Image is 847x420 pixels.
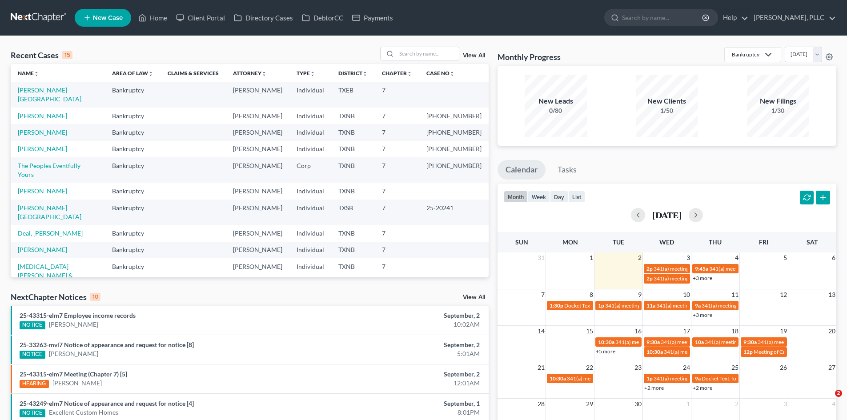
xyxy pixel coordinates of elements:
span: 9:30a [743,339,757,345]
a: Case Nounfold_more [426,70,455,76]
span: Sat [807,238,818,246]
a: DebtorCC [297,10,348,26]
a: Home [134,10,172,26]
span: Fri [759,238,768,246]
span: Mon [562,238,578,246]
td: Bankruptcy [105,157,161,183]
td: [PERSON_NAME] [226,225,289,241]
td: 7 [375,200,419,225]
a: +5 more [596,348,615,355]
td: Individual [289,183,331,199]
span: 22 [585,362,594,373]
span: 341(a) meeting for [PERSON_NAME] [702,302,787,309]
span: 8 [589,289,594,300]
td: Bankruptcy [105,124,161,140]
td: 7 [375,157,419,183]
span: 31 [537,252,546,263]
a: Calendar [498,160,546,180]
i: unfold_more [261,71,267,76]
td: [PERSON_NAME] [226,141,289,157]
div: 0/80 [525,106,587,115]
span: 24 [682,362,691,373]
a: 25-33263-mvl7 Notice of appearance and request for notice [8] [20,341,194,348]
td: 7 [375,141,419,157]
td: TXNB [331,124,375,140]
span: 15 [585,326,594,336]
a: Districtunfold_more [338,70,368,76]
a: [MEDICAL_DATA][PERSON_NAME] & [PERSON_NAME][GEOGRAPHIC_DATA] [18,263,81,297]
a: Help [719,10,748,26]
div: September, 2 [332,340,480,349]
span: 12p [743,348,753,355]
a: [PERSON_NAME] [18,246,67,253]
div: NextChapter Notices [11,292,100,302]
span: 29 [585,399,594,409]
div: New Clients [636,96,698,106]
th: Claims & Services [161,64,226,82]
a: [PERSON_NAME] [18,128,67,136]
td: 7 [375,258,419,301]
td: Bankruptcy [105,225,161,241]
td: [PERSON_NAME] [226,157,289,183]
span: 341(a) meeting for [PERSON_NAME] [758,339,843,345]
a: 25-43315-elm7 Meeting (Chapter 7) [5] [20,370,127,378]
span: Sun [515,238,528,246]
td: Bankruptcy [105,242,161,258]
span: 2 [734,399,739,409]
td: Individual [289,141,331,157]
span: 1:30p [550,302,563,309]
td: 7 [375,108,419,124]
span: 10:30a [646,348,663,355]
span: 2 [637,252,642,263]
td: TXNB [331,242,375,258]
span: 10:30a [598,339,614,345]
td: [PERSON_NAME] [226,200,289,225]
span: 25 [731,362,739,373]
span: 341(a) meeting for [PERSON_NAME] & [PERSON_NAME] [567,375,700,382]
td: Individual [289,82,331,107]
span: 16 [634,326,642,336]
td: TXSB [331,200,375,225]
a: Tasks [550,160,585,180]
td: Individual [289,124,331,140]
button: month [504,191,528,203]
div: 5:01AM [332,349,480,358]
span: 21 [537,362,546,373]
a: The Peoples Eventfully Yours [18,162,80,178]
div: NOTICE [20,321,45,329]
a: +3 more [693,312,712,318]
span: 10:30a [550,375,566,382]
div: Recent Cases [11,50,72,60]
div: NOTICE [20,351,45,359]
span: 4 [734,252,739,263]
a: [PERSON_NAME] [18,112,67,120]
td: Bankruptcy [105,82,161,107]
a: [PERSON_NAME] [18,187,67,195]
div: 12:01AM [332,379,480,388]
td: TXNB [331,141,375,157]
span: Docket Text: for [PERSON_NAME] v. Good Leap LLC [564,302,684,309]
td: Bankruptcy [105,258,161,301]
span: 9a [695,302,701,309]
span: 23 [634,362,642,373]
span: 30 [634,399,642,409]
td: [PERSON_NAME] [226,258,289,301]
a: [PERSON_NAME], PLLC [749,10,836,26]
div: 8:01PM [332,408,480,417]
span: 28 [537,399,546,409]
span: 9:45a [695,265,708,272]
span: 12 [779,289,788,300]
div: Bankruptcy [732,51,759,58]
a: +2 more [644,384,664,391]
td: 7 [375,183,419,199]
span: Wed [659,238,674,246]
td: 25-20241 [419,200,489,225]
td: TXNB [331,258,375,301]
h2: [DATE] [652,210,682,220]
td: Individual [289,258,331,301]
a: Client Portal [172,10,229,26]
div: 15 [62,51,72,59]
td: Corp [289,157,331,183]
span: 1p [598,302,604,309]
span: 20 [827,326,836,336]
